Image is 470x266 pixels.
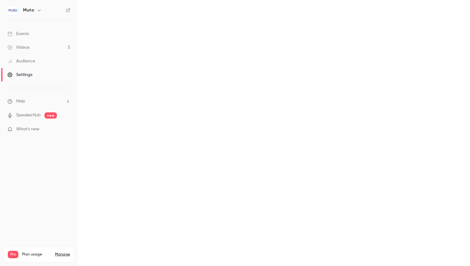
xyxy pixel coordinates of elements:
[7,44,30,51] div: Videos
[22,252,51,257] span: Plan usage
[63,127,70,132] iframe: Noticeable Trigger
[8,251,18,258] span: Pro
[16,126,39,133] span: What's new
[44,112,57,119] span: new
[7,58,35,64] div: Audience
[16,98,25,105] span: Help
[7,31,29,37] div: Events
[7,98,70,105] li: help-dropdown-opener
[23,7,34,13] h6: Muto
[16,112,41,119] a: SpeakerHub
[7,72,32,78] div: Settings
[55,252,70,257] a: Manage
[8,5,18,15] img: Muto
